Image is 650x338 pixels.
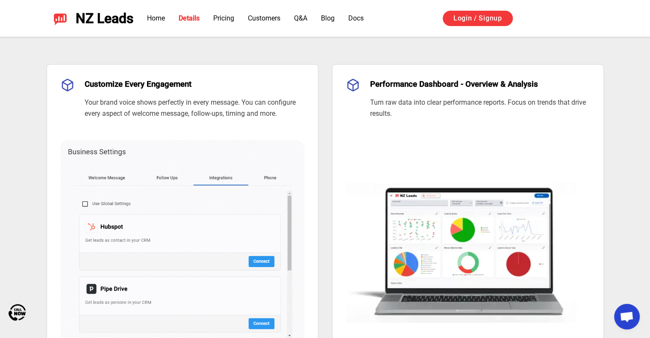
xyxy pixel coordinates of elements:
a: Home [147,14,165,22]
img: Call Now [9,304,26,321]
h3: Performance Dashboard - Overview & Analysis [370,78,590,90]
a: Details [179,14,200,22]
img: NZ Leads logo [53,12,67,25]
img: Performance Dashboard - Overview & Analysis [346,160,590,323]
iframe: Sign in with Google Button [521,9,608,28]
p: Your brand voice shows perfectly in every message. You can configure every aspect of welcome mess... [85,97,304,119]
a: Pricing [213,14,234,22]
a: Open chat [614,304,640,329]
a: Login / Signup [443,11,513,26]
a: Blog [321,14,335,22]
h3: Customize Every Engagement [85,78,304,90]
a: Q&A [294,14,307,22]
a: Docs [348,14,364,22]
p: Turn raw data into clear performance reports. Focus on trends that drive results. [370,97,590,119]
a: Customers [248,14,280,22]
span: NZ Leads [76,11,133,26]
